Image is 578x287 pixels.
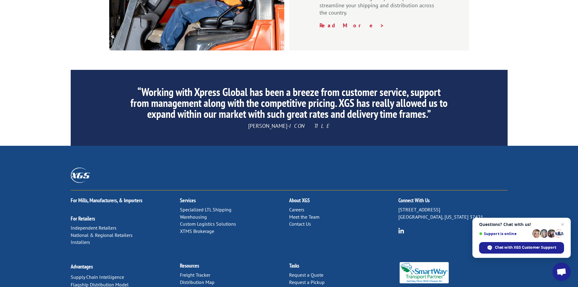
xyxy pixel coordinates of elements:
a: Open chat [553,263,571,281]
a: Warehousing [180,214,207,220]
span: ICON TILE [289,122,330,129]
a: About XGS [289,197,310,204]
a: Installers [71,239,90,245]
a: Independent Retailers [71,225,117,231]
a: Supply Chain Intelligence [71,274,124,280]
span: Chat with XGS Customer Support [479,242,564,254]
a: Advantages [71,263,93,270]
a: Custom Logistics Solutions [180,221,236,227]
span: Support is online [479,231,530,236]
a: Meet the Team [289,214,319,220]
a: For Retailers [71,215,95,222]
img: group-6 [398,228,404,234]
img: XGS_Logos_ALL_2024_All_White [71,168,90,183]
a: Careers [289,207,304,213]
a: Request a Pickup [289,279,325,285]
a: Distribution Map [180,279,215,285]
a: XTMS Brokerage [180,228,214,234]
a: Resources [180,262,199,269]
span: Chat with XGS Customer Support [495,245,556,250]
a: Contact Us [289,221,311,227]
a: Services [180,197,196,204]
a: Freight Tracker [180,272,210,278]
span: - [287,122,289,129]
span: [PERSON_NAME] [248,122,287,129]
p: [STREET_ADDRESS] [GEOGRAPHIC_DATA], [US_STATE] 37421 [398,206,508,221]
a: National & Regional Retailers [71,232,133,238]
h2: Tasks [289,263,398,272]
img: Smartway_Logo [398,262,450,283]
a: Specialized LTL Shipping [180,207,232,213]
a: For Mills, Manufacturers, & Importers [71,197,142,204]
span: Questions? Chat with us! [479,222,564,227]
a: Request a Quote [289,272,323,278]
h2: Connect With Us [398,198,508,206]
h2: “Working with Xpress Global has been a breeze from customer service, support from management alon... [127,87,450,122]
a: Read More > [319,22,384,29]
